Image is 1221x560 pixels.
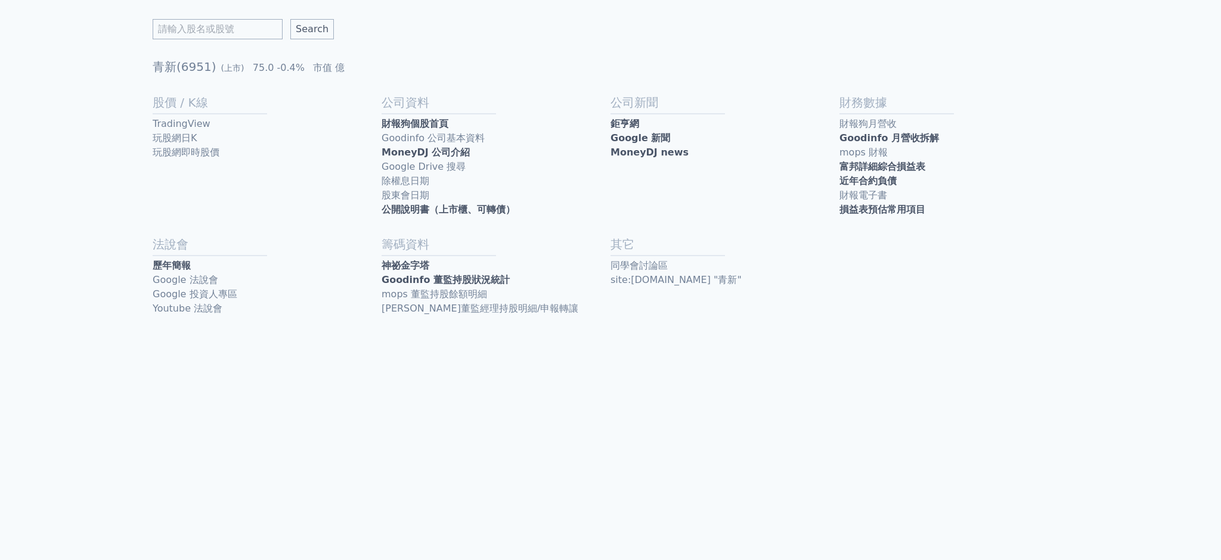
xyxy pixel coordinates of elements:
[382,174,610,188] a: 除權息日期
[153,19,283,39] input: 請輸入股名或股號
[382,203,610,217] a: 公開說明書（上市櫃、可轉債）
[382,287,610,301] a: mops 董監持股餘額明細
[153,236,382,253] h2: 法說會
[313,62,345,73] span: 市值 億
[382,273,610,287] a: Goodinfo 董監持股狀況統計
[290,19,334,39] input: Search
[610,94,839,111] h2: 公司新聞
[839,174,1068,188] a: 近年合約負債
[839,145,1068,160] a: mops 財報
[382,117,610,131] a: 財報狗個股首頁
[610,273,839,287] a: site:[DOMAIN_NAME] "青新"
[610,259,839,273] a: 同學會討論區
[153,94,382,111] h2: 股價 / K線
[382,160,610,174] a: Google Drive 搜尋
[153,145,382,160] a: 玩股網即時股價
[610,117,839,131] a: 鉅亨網
[382,259,610,273] a: 神祕金字塔
[153,287,382,301] a: Google 投資人專區
[382,188,610,203] a: 股東會日期
[382,145,610,160] a: MoneyDJ 公司介紹
[153,117,382,131] a: TradingView
[153,58,1068,75] h1: 青新(6951)
[253,62,305,73] span: 75.0 -0.4%
[839,131,1068,145] a: Goodinfo 月營收拆解
[382,236,610,253] h2: 籌碼資料
[153,301,382,316] a: Youtube 法說會
[221,63,244,73] span: (上市)
[382,131,610,145] a: Goodinfo 公司基本資料
[610,131,839,145] a: Google 新聞
[839,94,1068,111] h2: 財務數據
[610,145,839,160] a: MoneyDJ news
[153,131,382,145] a: 玩股網日K
[839,188,1068,203] a: 財報電子書
[382,301,610,316] a: [PERSON_NAME]董監經理持股明細/申報轉讓
[382,94,610,111] h2: 公司資料
[610,236,839,253] h2: 其它
[153,259,382,273] a: 歷年簡報
[839,203,1068,217] a: 損益表預估常用項目
[839,117,1068,131] a: 財報狗月營收
[839,160,1068,174] a: 富邦詳細綜合損益表
[153,273,382,287] a: Google 法說會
